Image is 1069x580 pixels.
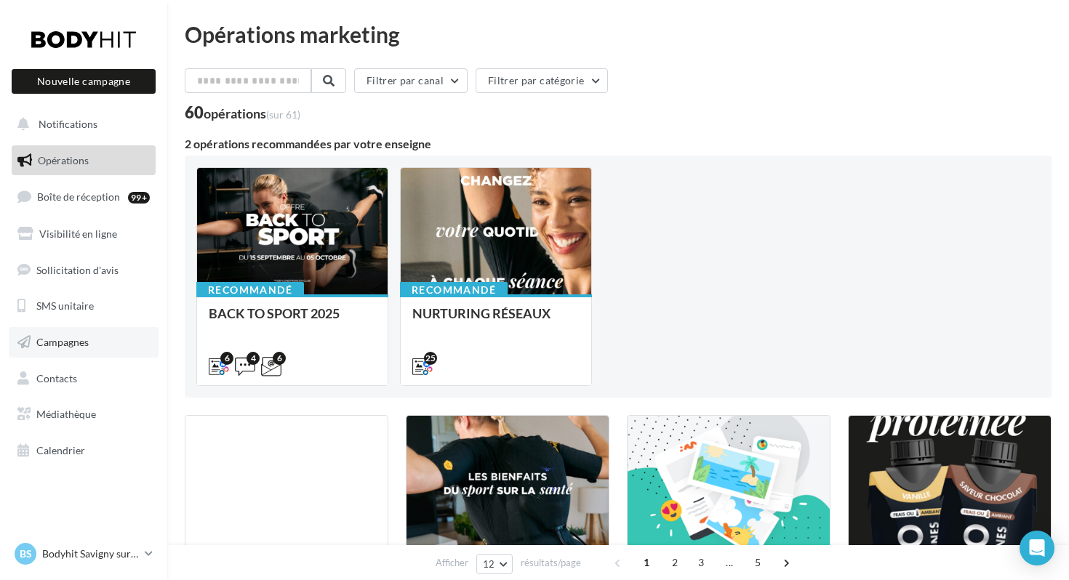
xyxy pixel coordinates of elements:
[689,551,713,574] span: 3
[400,282,508,298] div: Recommandé
[185,138,1052,150] div: 2 opérations recommandées par votre enseigne
[36,372,77,384] span: Contacts
[204,107,300,120] div: opérations
[9,399,159,430] a: Médiathèque
[185,105,300,121] div: 60
[424,352,437,365] div: 25
[9,181,159,212] a: Boîte de réception99+
[247,352,260,365] div: 4
[9,219,159,249] a: Visibilité en ligne
[185,23,1052,45] div: Opérations marketing
[273,352,286,365] div: 6
[12,69,156,94] button: Nouvelle campagne
[483,558,495,570] span: 12
[718,551,741,574] span: ...
[9,363,159,394] a: Contacts
[476,68,608,93] button: Filtrer par catégorie
[521,556,581,570] span: résultats/page
[36,408,96,420] span: Médiathèque
[1020,531,1054,565] div: Open Intercom Messenger
[209,306,376,335] div: BACK TO SPORT 2025
[746,551,769,574] span: 5
[196,282,304,298] div: Recommandé
[9,327,159,358] a: Campagnes
[39,118,97,130] span: Notifications
[38,154,89,166] span: Opérations
[635,551,658,574] span: 1
[412,306,580,335] div: NURTURING RÉSEAUX
[36,336,89,348] span: Campagnes
[12,540,156,568] a: BS Bodyhit Savigny sur Orge
[9,291,159,321] a: SMS unitaire
[39,227,117,240] span: Visibilité en ligne
[36,444,85,456] span: Calendrier
[354,68,468,93] button: Filtrer par canal
[20,547,32,561] span: BS
[9,435,159,466] a: Calendrier
[266,108,300,121] span: (sur 61)
[663,551,686,574] span: 2
[36,263,119,275] span: Sollicitation d'avis
[128,192,150,204] div: 99+
[9,255,159,286] a: Sollicitation d'avis
[37,190,120,203] span: Boîte de réception
[42,547,139,561] p: Bodyhit Savigny sur Orge
[220,352,233,365] div: 6
[436,556,468,570] span: Afficher
[9,109,153,140] button: Notifications
[36,299,94,312] span: SMS unitaire
[9,145,159,176] a: Opérations
[476,554,513,574] button: 12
